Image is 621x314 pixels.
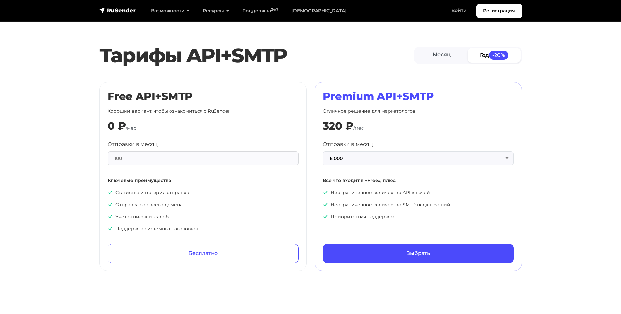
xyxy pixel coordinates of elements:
[196,4,236,18] a: Ресурсы
[489,51,509,60] span: -20%
[323,140,373,148] label: Отправки в месяц
[323,108,514,115] p: Отличное решение для маркетологов
[144,4,196,18] a: Возможности
[108,190,113,195] img: icon-ok.svg
[108,189,299,196] p: Статистка и история отправок
[236,4,285,18] a: Поддержка24/7
[108,120,126,132] div: 0 ₽
[323,213,514,220] p: Приоритетная поддержка
[323,90,514,103] h2: Premium API+SMTP
[323,190,328,195] img: icon-ok.svg
[271,7,278,12] sup: 24/7
[323,201,514,208] p: Неограниченное количество SMTP подключений
[108,214,113,219] img: icon-ok.svg
[126,125,136,131] span: /мес
[108,177,299,184] p: Ключевые преимущества
[323,214,328,219] img: icon-ok.svg
[323,244,514,263] a: Выбрать
[415,48,468,63] a: Месяц
[323,177,514,184] p: Все что входит в «Free», плюс:
[445,4,473,17] a: Войти
[476,4,522,18] a: Регистрация
[108,140,158,148] label: Отправки в месяц
[108,108,299,115] p: Хороший вариант, чтобы ознакомиться с RuSender
[108,202,113,207] img: icon-ok.svg
[108,244,299,263] a: Бесплатно
[323,151,514,165] button: 6 000
[99,44,414,67] h2: Тарифы API+SMTP
[108,226,113,231] img: icon-ok.svg
[285,4,353,18] a: [DEMOGRAPHIC_DATA]
[468,48,521,63] a: Год
[108,90,299,103] h2: Free API+SMTP
[108,225,299,232] p: Поддержка системных заголовков
[323,189,514,196] p: Неограниченное количество API ключей
[323,202,328,207] img: icon-ok.svg
[108,201,299,208] p: Отправка со своего домена
[323,120,353,132] div: 320 ₽
[108,213,299,220] p: Учет отписок и жалоб
[99,7,136,14] img: RuSender
[353,125,364,131] span: /мес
